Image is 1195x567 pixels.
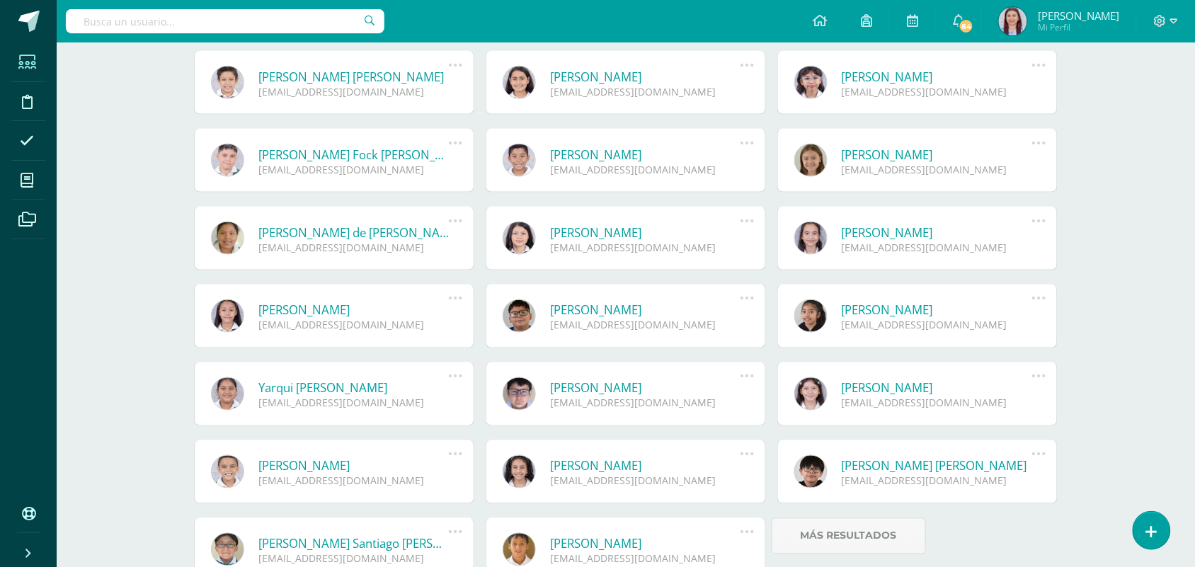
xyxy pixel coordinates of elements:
[258,536,449,552] a: [PERSON_NAME] Santiago [PERSON_NAME]
[258,396,449,410] div: [EMAIL_ADDRESS][DOMAIN_NAME]
[550,319,741,332] div: [EMAIL_ADDRESS][DOMAIN_NAME]
[550,302,741,319] a: [PERSON_NAME]
[258,380,449,396] a: Yarqui [PERSON_NAME]
[258,552,449,566] div: [EMAIL_ADDRESS][DOMAIN_NAME]
[258,319,449,332] div: [EMAIL_ADDRESS][DOMAIN_NAME]
[842,458,1032,474] a: [PERSON_NAME] [PERSON_NAME]
[258,163,449,176] div: [EMAIL_ADDRESS][DOMAIN_NAME]
[842,85,1032,98] div: [EMAIL_ADDRESS][DOMAIN_NAME]
[842,69,1032,85] a: [PERSON_NAME]
[842,147,1032,163] a: [PERSON_NAME]
[66,9,384,33] input: Busca un usuario...
[842,319,1032,332] div: [EMAIL_ADDRESS][DOMAIN_NAME]
[258,241,449,254] div: [EMAIL_ADDRESS][DOMAIN_NAME]
[550,536,741,552] a: [PERSON_NAME]
[842,224,1032,241] a: [PERSON_NAME]
[550,147,741,163] a: [PERSON_NAME]
[1038,21,1119,33] span: Mi Perfil
[550,163,741,176] div: [EMAIL_ADDRESS][DOMAIN_NAME]
[258,302,449,319] a: [PERSON_NAME]
[258,458,449,474] a: [PERSON_NAME]
[258,474,449,488] div: [EMAIL_ADDRESS][DOMAIN_NAME]
[842,396,1032,410] div: [EMAIL_ADDRESS][DOMAIN_NAME]
[550,85,741,98] div: [EMAIL_ADDRESS][DOMAIN_NAME]
[550,474,741,488] div: [EMAIL_ADDRESS][DOMAIN_NAME]
[999,7,1027,35] img: 38001f5ea22848a8fd28233dcc7388bd.png
[258,224,449,241] a: [PERSON_NAME] de [PERSON_NAME]
[842,302,1032,319] a: [PERSON_NAME]
[842,474,1032,488] div: [EMAIL_ADDRESS][DOMAIN_NAME]
[842,241,1032,254] div: [EMAIL_ADDRESS][DOMAIN_NAME]
[550,396,741,410] div: [EMAIL_ADDRESS][DOMAIN_NAME]
[842,163,1032,176] div: [EMAIL_ADDRESS][DOMAIN_NAME]
[258,147,449,163] a: [PERSON_NAME] Fock [PERSON_NAME]
[550,458,741,474] a: [PERSON_NAME]
[959,18,974,34] span: 84
[258,85,449,98] div: [EMAIL_ADDRESS][DOMAIN_NAME]
[550,380,741,396] a: [PERSON_NAME]
[550,69,741,85] a: [PERSON_NAME]
[772,518,926,554] a: Más resultados
[842,380,1032,396] a: [PERSON_NAME]
[1038,8,1119,23] span: [PERSON_NAME]
[258,69,449,85] a: [PERSON_NAME] [PERSON_NAME]
[550,552,741,566] div: [EMAIL_ADDRESS][DOMAIN_NAME]
[550,224,741,241] a: [PERSON_NAME]
[550,241,741,254] div: [EMAIL_ADDRESS][DOMAIN_NAME]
